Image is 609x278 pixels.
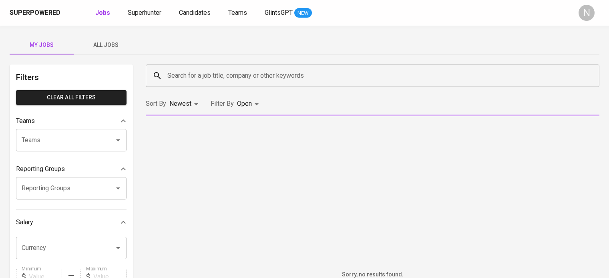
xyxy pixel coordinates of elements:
span: All Jobs [78,40,133,50]
a: Jobs [95,8,112,18]
div: Reporting Groups [16,161,127,177]
b: Jobs [95,9,110,16]
p: Filter By [211,99,234,109]
button: Open [113,135,124,146]
div: Salary [16,214,127,230]
div: Newest [169,97,201,111]
button: Clear All filters [16,90,127,105]
span: Teams [228,9,247,16]
p: Teams [16,116,35,126]
img: yH5BAEAAAAALAAAAAABAAEAAAIBRAA7 [313,139,433,259]
span: GlintsGPT [265,9,293,16]
button: Open [113,242,124,254]
a: Teams [228,8,249,18]
p: Newest [169,99,191,109]
span: Open [237,100,252,107]
a: Superpoweredapp logo [10,7,73,19]
a: GlintsGPT NEW [265,8,312,18]
span: NEW [294,9,312,17]
button: Open [113,183,124,194]
span: Superhunter [128,9,161,16]
div: Teams [16,113,127,129]
p: Sort By [146,99,166,109]
span: Candidates [179,9,211,16]
a: Candidates [179,8,212,18]
h6: Filters [16,71,127,84]
span: My Jobs [14,40,69,50]
div: Superpowered [10,8,60,18]
div: N [579,5,595,21]
p: Reporting Groups [16,164,65,174]
div: Open [237,97,261,111]
img: app logo [62,7,73,19]
a: Superhunter [128,8,163,18]
p: Salary [16,218,33,227]
span: Clear All filters [22,93,120,103]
